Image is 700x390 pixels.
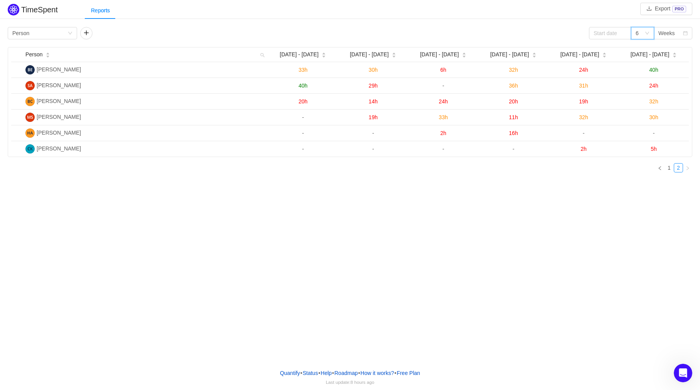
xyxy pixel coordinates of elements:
[25,65,35,74] img: BE
[439,98,448,105] span: 24h
[532,54,537,57] i: icon: caret-down
[651,146,657,152] span: 5h
[509,67,518,73] span: 32h
[25,51,42,59] span: Person
[37,114,81,120] span: [PERSON_NAME]
[532,51,537,57] div: Sort
[320,367,332,379] a: Help
[280,51,319,59] span: [DATE] - [DATE]
[649,67,658,73] span: 40h
[37,98,81,104] span: [PERSON_NAME]
[279,367,300,379] a: Quantify
[80,27,93,39] button: icon: plus
[369,114,377,120] span: 19h
[653,130,655,136] span: -
[298,98,307,105] span: 20h
[443,146,444,152] span: -
[360,367,394,379] button: How it works?
[369,83,377,89] span: 29h
[440,67,446,73] span: 6h
[37,66,81,73] span: [PERSON_NAME]
[649,114,658,120] span: 30h
[25,81,35,90] img: SA
[302,367,318,379] a: Status
[85,2,116,19] div: Reports
[369,67,377,73] span: 30h
[665,164,673,172] a: 1
[68,31,72,36] i: icon: down
[560,51,599,59] span: [DATE] - [DATE]
[440,130,446,136] span: 2h
[25,97,35,106] img: BC
[46,54,50,57] i: icon: caret-down
[683,31,688,36] i: icon: calendar
[392,52,396,54] i: icon: caret-up
[579,67,588,73] span: 24h
[509,98,518,105] span: 20h
[46,52,50,54] i: icon: caret-up
[439,114,448,120] span: 33h
[326,380,374,385] span: Last update:
[649,98,658,105] span: 32h
[462,54,466,57] i: icon: caret-down
[25,144,35,154] img: CK
[358,370,360,376] span: •
[37,82,81,88] span: [PERSON_NAME]
[674,164,683,172] a: 2
[462,52,466,54] i: icon: caret-up
[579,83,588,89] span: 31h
[322,52,326,54] i: icon: caret-up
[581,146,587,152] span: 2h
[318,370,320,376] span: •
[8,4,19,15] img: Quantify logo
[298,83,307,89] span: 40h
[636,27,639,39] div: 6
[513,146,515,152] span: -
[257,47,268,62] i: icon: search
[509,83,518,89] span: 36h
[673,52,677,54] i: icon: caret-up
[649,83,658,89] span: 24h
[658,166,662,171] i: icon: left
[322,54,326,57] i: icon: caret-down
[583,130,585,136] span: -
[332,370,334,376] span: •
[37,130,81,136] span: [PERSON_NAME]
[658,27,675,39] div: Weeks
[602,52,607,54] i: icon: caret-up
[532,52,537,54] i: icon: caret-up
[394,370,396,376] span: •
[369,98,377,105] span: 14h
[334,367,358,379] a: Roadmap
[350,51,389,59] span: [DATE] - [DATE]
[645,31,650,36] i: icon: down
[683,163,692,172] li: Next Page
[672,51,677,57] div: Sort
[674,364,692,382] iframe: Intercom live chat
[350,380,374,385] span: 8 hours ago
[420,51,459,59] span: [DATE] - [DATE]
[631,51,670,59] span: [DATE] - [DATE]
[509,130,518,136] span: 16h
[298,67,307,73] span: 33h
[25,113,35,122] img: MS
[302,114,304,120] span: -
[392,54,396,57] i: icon: caret-down
[509,114,518,120] span: 11h
[443,83,444,89] span: -
[665,163,674,172] li: 1
[396,367,421,379] button: Free Plan
[462,51,466,57] div: Sort
[372,146,374,152] span: -
[372,130,374,136] span: -
[302,130,304,136] span: -
[12,27,29,39] div: Person
[589,27,631,39] input: Start date
[300,370,302,376] span: •
[302,146,304,152] span: -
[490,51,529,59] span: [DATE] - [DATE]
[640,3,692,15] button: icon: downloadExportPRO
[685,166,690,171] i: icon: right
[655,163,665,172] li: Previous Page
